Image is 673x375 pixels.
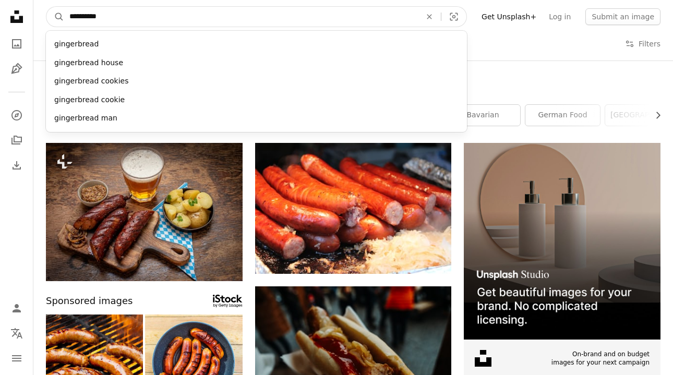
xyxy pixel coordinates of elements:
a: Get Unsplash+ [475,8,543,25]
div: gingerbread man [46,109,467,128]
a: bavarian [446,105,520,126]
a: Explore [6,105,27,126]
button: Search Unsplash [46,7,64,27]
button: Menu [6,348,27,369]
a: Download History [6,155,27,176]
div: gingerbread [46,35,467,54]
a: Log in / Sign up [6,298,27,319]
a: person holding hotdog sandwich [255,355,452,365]
a: german food [525,105,600,126]
a: Illustrations [6,58,27,79]
button: scroll list to the right [648,105,660,126]
a: Home — Unsplash [6,6,27,29]
a: Photos [6,33,27,54]
img: file-1631678316303-ed18b8b5cb9cimage [475,350,491,367]
a: Log in [543,8,577,25]
button: Filters [625,27,660,61]
div: gingerbread cookies [46,72,467,91]
div: gingerbread house [46,54,467,72]
form: Find visuals sitewide [46,6,467,27]
span: On-brand and on budget images for your next campaign [550,350,650,368]
div: gingerbread cookie [46,91,467,110]
span: Sponsored images [46,294,133,309]
img: file-1715714113747-b8b0561c490eimage [464,143,660,340]
button: Visual search [441,7,466,27]
a: Collections [6,130,27,151]
img: a wooden cutting board topped with sausages and potatoes [46,143,243,281]
a: a wooden cutting board topped with sausages and potatoes [46,207,243,216]
img: sausages on grill [255,143,452,274]
button: Clear [418,7,441,27]
button: Language [6,323,27,344]
a: sausages on grill [255,203,452,213]
button: Submit an image [585,8,660,25]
